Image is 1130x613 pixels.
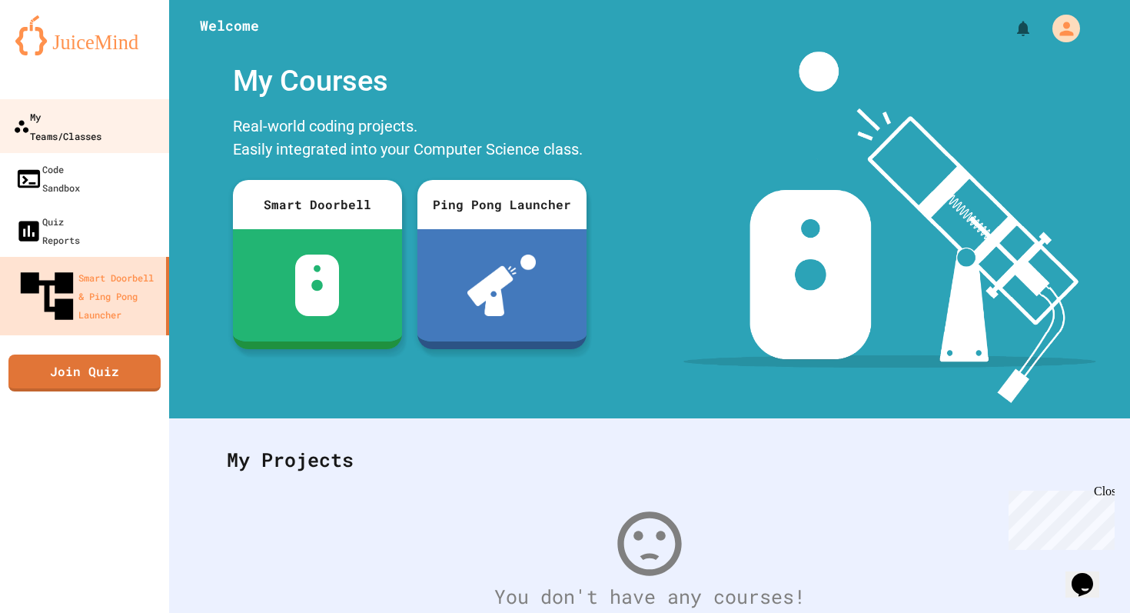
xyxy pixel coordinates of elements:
[683,52,1095,403] img: banner-image-my-projects.png
[15,212,80,249] div: Quiz Reports
[211,430,1088,490] div: My Projects
[1002,485,1115,550] iframe: chat widget
[295,255,339,316] img: sdb-white.svg
[233,180,402,229] div: Smart Doorbell
[417,180,587,229] div: Ping Pong Launcher
[225,111,594,168] div: Real-world coding projects. Easily integrated into your Computer Science class.
[225,52,594,111] div: My Courses
[985,15,1036,42] div: My Notifications
[6,6,106,98] div: Chat with us now!Close
[8,355,161,391] a: Join Quiz
[1036,11,1084,46] div: My Account
[1065,551,1115,598] iframe: chat widget
[211,582,1088,611] div: You don't have any courses!
[13,107,101,145] div: My Teams/Classes
[467,255,536,316] img: ppl-with-ball.png
[15,15,154,55] img: logo-orange.svg
[15,160,80,197] div: Code Sandbox
[15,265,160,328] div: Smart Doorbell & Ping Pong Launcher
